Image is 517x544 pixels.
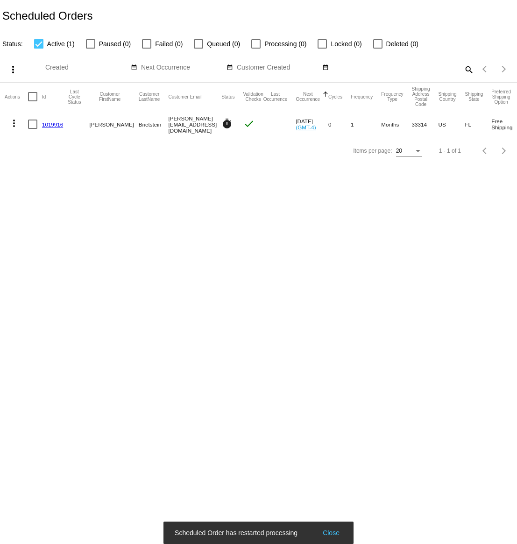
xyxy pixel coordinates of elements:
mat-cell: [DATE] [296,111,328,138]
simple-snack-bar: Scheduled Order has restarted processing [175,528,342,537]
a: (GMT-4) [296,124,316,130]
input: Next Occurrence [141,64,225,71]
mat-select: Items per page: [396,148,422,155]
input: Created [45,64,129,71]
button: Change sorting for CustomerFirstName [89,92,130,102]
button: Next page [495,60,513,78]
a: 1019916 [42,121,63,127]
mat-icon: timer [221,118,233,129]
button: Next page [495,141,513,160]
span: Status: [2,40,23,48]
mat-icon: date_range [322,64,329,71]
button: Change sorting for LastOccurrenceUtc [263,92,288,102]
mat-cell: Brietstein [139,111,169,138]
mat-cell: [PERSON_NAME][EMAIL_ADDRESS][DOMAIN_NAME] [168,111,221,138]
button: Change sorting for Id [42,94,46,99]
span: Deleted (0) [386,38,418,49]
mat-cell: US [439,111,465,138]
button: Change sorting for ShippingPostcode [412,86,430,107]
button: Change sorting for NextOccurrenceUtc [296,92,320,102]
button: Previous page [476,60,495,78]
mat-cell: 33314 [412,111,439,138]
mat-cell: 0 [328,111,351,138]
button: Change sorting for ShippingCountry [439,92,457,102]
span: Queued (0) [207,38,240,49]
span: Paused (0) [99,38,131,49]
input: Customer Created [237,64,321,71]
mat-icon: check [243,118,255,129]
mat-icon: more_vert [7,64,19,75]
button: Change sorting for CustomerLastName [139,92,160,102]
button: Close [320,528,342,537]
div: Items per page: [353,148,392,154]
button: Change sorting for Frequency [351,94,373,99]
div: 1 - 1 of 1 [439,148,461,154]
mat-cell: [PERSON_NAME] [89,111,138,138]
button: Change sorting for Cycles [328,94,342,99]
button: Change sorting for PreferredShippingOption [491,89,511,105]
span: Failed (0) [155,38,183,49]
mat-icon: date_range [227,64,233,71]
span: Processing (0) [264,38,306,49]
span: 20 [396,148,402,154]
button: Change sorting for CustomerEmail [168,94,201,99]
h2: Scheduled Orders [2,9,92,22]
span: Locked (0) [331,38,361,49]
mat-cell: Months [381,111,411,138]
button: Change sorting for ShippingState [465,92,483,102]
span: Active (1) [47,38,75,49]
mat-header-cell: Actions [5,83,28,111]
button: Change sorting for FrequencyType [381,92,403,102]
mat-icon: search [463,62,474,77]
mat-icon: date_range [131,64,137,71]
mat-icon: more_vert [8,118,20,129]
mat-cell: 1 [351,111,381,138]
mat-cell: FL [465,111,491,138]
button: Change sorting for Status [221,94,234,99]
mat-header-cell: Validation Checks [243,83,263,111]
button: Change sorting for LastProcessingCycleId [68,89,81,105]
button: Previous page [476,141,495,160]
